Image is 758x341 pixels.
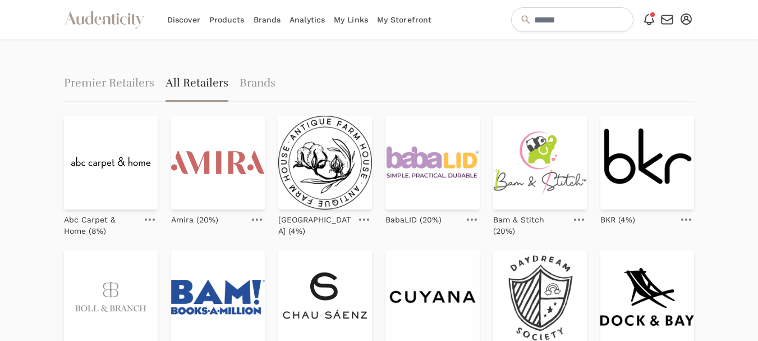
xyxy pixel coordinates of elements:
a: [GEOGRAPHIC_DATA] (4%) [278,210,352,237]
img: 6513fd0ef811d17b681fa2b8_Amira_Logo.svg [171,116,265,210]
a: Abc Carpet & Home (8%) [64,210,137,237]
span: All Retailers [166,66,228,102]
p: [GEOGRAPHIC_DATA] (4%) [278,214,352,237]
p: BKR (4%) [600,214,635,225]
p: BabaLID (20%) [385,214,442,225]
img: Untitled_design_492460a8-f5f8-4f94-8b8a-0f99a14ccaa3_360x.png [385,116,479,210]
a: BabaLID (20%) [385,210,442,225]
p: Abc Carpet & Home (8%) [64,214,137,237]
img: abc-carpet-home.jpg [64,116,158,210]
a: Amira (20%) [171,210,218,225]
img: afh_altlogo_2x.png [278,116,372,210]
p: Amira (20%) [171,214,218,225]
a: BKR (4%) [600,210,635,225]
img: bkr-logo-tall.png [600,116,694,210]
a: Bam & Stitch (20%) [493,210,567,237]
p: Bam & Stitch (20%) [493,214,567,237]
a: Premier Retailers [64,66,154,102]
img: Logo-FullTM-500x_17f65d78-1daf-4442-9980-f61d2c2d6980.png [493,116,587,210]
a: Brands [240,66,275,102]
